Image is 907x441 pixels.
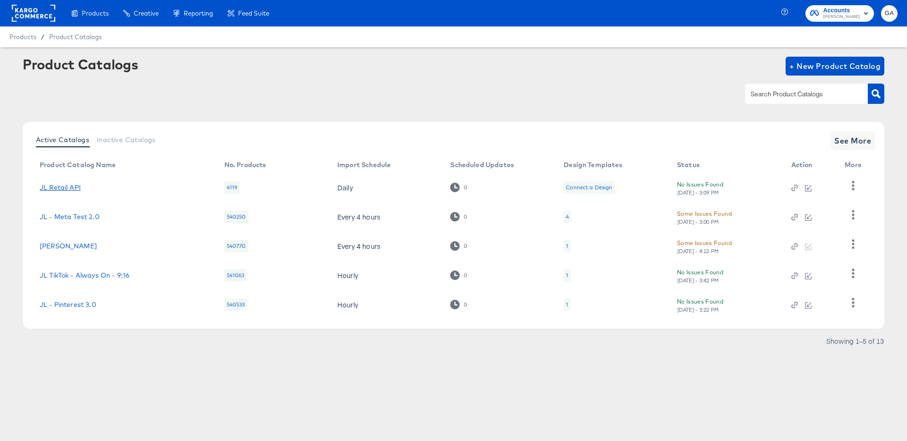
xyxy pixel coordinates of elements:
[564,298,571,311] div: 1
[881,5,898,22] button: GA
[450,241,467,250] div: 0
[564,240,571,252] div: 1
[463,213,467,220] div: 0
[82,9,109,17] span: Products
[826,338,884,344] div: Showing 1–5 of 13
[749,89,849,100] input: Search Product Catalogs
[450,183,467,192] div: 0
[677,209,732,219] div: Some Issues Found
[566,301,568,308] div: 1
[330,173,443,202] td: Daily
[224,161,266,169] div: No. Products
[224,211,248,223] div: 540250
[885,8,894,19] span: GA
[564,161,622,169] div: Design Templates
[36,136,89,144] span: Active Catalogs
[330,290,443,319] td: Hourly
[677,248,719,254] div: [DATE] - 4:12 PM
[450,271,467,280] div: 0
[330,202,443,231] td: Every 4 hours
[786,57,884,76] button: + New Product Catalog
[330,231,443,261] td: Every 4 hours
[450,212,467,221] div: 0
[224,269,247,281] div: 541063
[564,269,571,281] div: 1
[823,13,860,21] span: [PERSON_NAME]
[805,5,874,22] button: Accounts[PERSON_NAME]
[837,158,873,173] th: More
[564,181,615,194] div: Connect a Design
[40,213,100,220] a: JL - Meta Test 2.0
[330,261,443,290] td: Hourly
[97,136,156,144] span: Inactive Catalogs
[184,9,213,17] span: Reporting
[669,158,784,173] th: Status
[830,131,875,150] button: See More
[564,211,571,223] div: 4
[49,33,102,41] a: Product Catalogs
[834,134,871,147] span: See More
[677,219,719,225] div: [DATE] - 3:00 PM
[224,181,240,194] div: 4119
[566,271,568,279] div: 1
[566,242,568,250] div: 1
[23,57,138,72] div: Product Catalogs
[463,272,467,279] div: 0
[450,300,467,309] div: 0
[784,158,838,173] th: Action
[566,213,569,220] div: 4
[224,240,248,252] div: 540770
[463,184,467,191] div: 0
[40,161,116,169] div: Product Catalog Name
[238,9,269,17] span: Feed Suite
[677,238,732,254] button: Some Issues Found[DATE] - 4:12 PM
[40,242,97,250] a: [PERSON_NAME]
[677,238,732,248] div: Some Issues Found
[566,184,612,191] div: Connect a Design
[463,301,467,308] div: 0
[9,33,36,41] span: Products
[40,271,129,279] a: JL TikTok - Always On - 9:16
[40,184,81,191] a: JL Retail API
[134,9,159,17] span: Creative
[463,243,467,249] div: 0
[450,161,514,169] div: Scheduled Updates
[36,33,49,41] span: /
[823,6,860,16] span: Accounts
[40,301,96,308] a: JL - Pinterest 3.0
[337,161,391,169] div: Import Schedule
[677,209,732,225] button: Some Issues Found[DATE] - 3:00 PM
[789,59,881,73] span: + New Product Catalog
[224,298,248,311] div: 540533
